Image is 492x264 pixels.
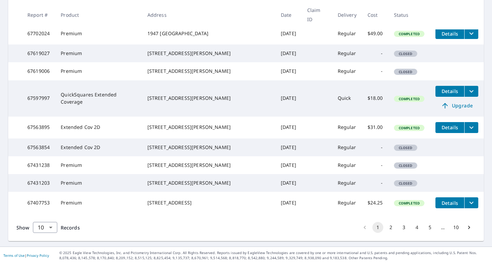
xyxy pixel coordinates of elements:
td: - [362,156,388,174]
nav: pagination navigation [358,222,476,233]
td: $31.00 [362,117,388,138]
span: Details [440,30,460,37]
button: Go to page 10 [451,222,461,233]
td: Regular [332,117,362,138]
td: $18.00 [362,80,388,117]
span: Completed [395,201,424,206]
td: - [362,174,388,192]
td: [DATE] [275,174,302,192]
td: - [362,138,388,156]
td: Premium [55,192,142,214]
td: Premium [55,174,142,192]
span: Completed [395,31,424,36]
button: detailsBtn-67702024 [435,28,464,39]
td: 67597997 [22,80,55,117]
div: [STREET_ADDRESS][PERSON_NAME] [147,144,270,151]
td: 67563895 [22,117,55,138]
span: Details [440,88,460,94]
td: Premium [55,62,142,80]
span: Closed [395,163,417,168]
td: Premium [55,156,142,174]
span: Upgrade [440,102,474,110]
a: Upgrade [435,100,478,111]
td: [DATE] [275,44,302,62]
td: 67619027 [22,44,55,62]
td: - [362,62,388,80]
td: [DATE] [275,80,302,117]
td: Quick [332,80,362,117]
span: Closed [395,145,417,150]
td: Regular [332,44,362,62]
button: Go to page 3 [398,222,409,233]
td: [DATE] [275,156,302,174]
td: Regular [332,174,362,192]
td: 67702024 [22,23,55,44]
span: Completed [395,126,424,130]
div: [STREET_ADDRESS][PERSON_NAME] [147,50,270,57]
td: $49.00 [362,23,388,44]
td: Premium [55,23,142,44]
td: 67431203 [22,174,55,192]
td: [DATE] [275,62,302,80]
button: detailsBtn-67597997 [435,86,464,97]
div: [STREET_ADDRESS][PERSON_NAME] [147,95,270,102]
span: Details [440,200,460,206]
button: Go to next page [464,222,475,233]
button: filesDropdownBtn-67597997 [464,86,478,97]
td: Extended Cov 2D [55,117,142,138]
div: [STREET_ADDRESS][PERSON_NAME] [147,180,270,186]
span: Show [16,224,29,231]
div: [STREET_ADDRESS][PERSON_NAME] [147,68,270,75]
div: [STREET_ADDRESS][PERSON_NAME] [147,162,270,169]
td: [DATE] [275,138,302,156]
span: Completed [395,96,424,101]
a: Terms of Use [3,253,25,258]
button: detailsBtn-67407753 [435,197,464,208]
td: Regular [332,62,362,80]
div: 1947 [GEOGRAPHIC_DATA] [147,30,270,37]
td: Extended Cov 2D [55,138,142,156]
button: Go to page 4 [411,222,422,233]
p: © 2025 Eagle View Technologies, Inc. and Pictometry International Corp. All Rights Reserved. Repo... [59,250,489,261]
div: 10 [33,218,57,237]
td: [DATE] [275,192,302,214]
span: Closed [395,69,417,74]
span: Details [440,124,460,131]
div: … [437,224,448,231]
a: Privacy Policy [27,253,49,258]
div: Show 10 records [33,222,57,233]
td: Regular [332,138,362,156]
div: [STREET_ADDRESS] [147,199,270,206]
button: Go to page 2 [385,222,396,233]
button: filesDropdownBtn-67702024 [464,28,478,39]
td: 67619006 [22,62,55,80]
td: Regular [332,192,362,214]
button: filesDropdownBtn-67563895 [464,122,478,133]
button: detailsBtn-67563895 [435,122,464,133]
td: [DATE] [275,23,302,44]
p: | [3,253,49,258]
td: Regular [332,23,362,44]
button: page 1 [372,222,383,233]
td: 67407753 [22,192,55,214]
td: QuickSquares Extended Coverage [55,80,142,117]
td: $24.25 [362,192,388,214]
td: 67431238 [22,156,55,174]
button: filesDropdownBtn-67407753 [464,197,478,208]
td: [DATE] [275,117,302,138]
td: Premium [55,44,142,62]
span: Closed [395,181,417,186]
span: Records [61,224,80,231]
span: Closed [395,51,417,56]
td: Regular [332,156,362,174]
td: 67563854 [22,138,55,156]
td: - [362,44,388,62]
div: [STREET_ADDRESS][PERSON_NAME] [147,124,270,131]
button: Go to page 5 [424,222,435,233]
